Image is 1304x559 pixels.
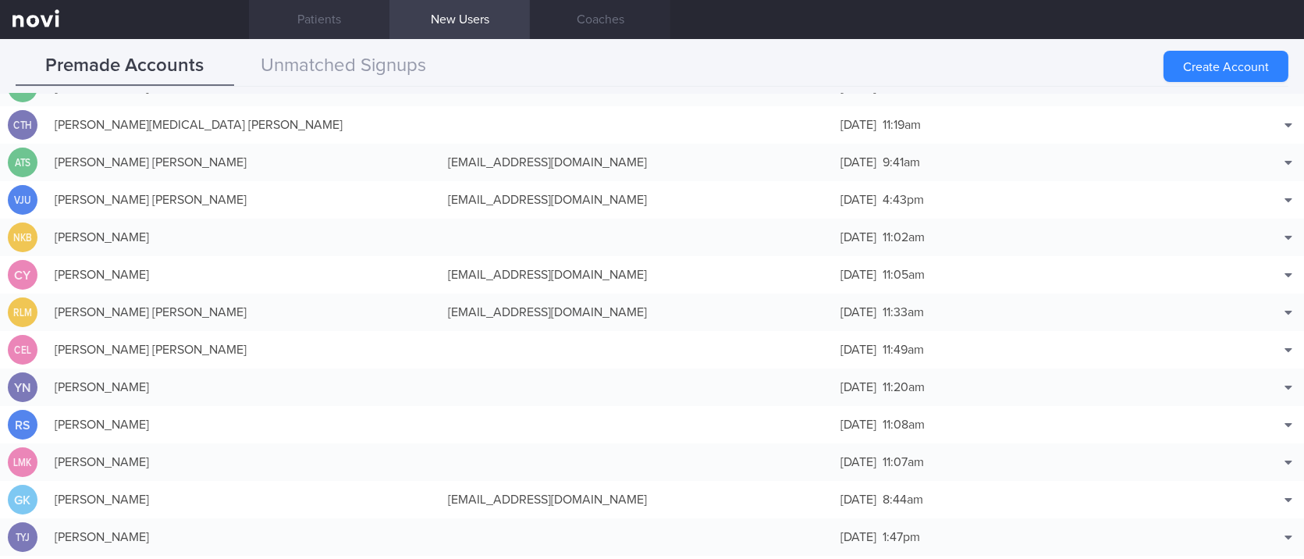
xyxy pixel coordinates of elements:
div: RLM [10,297,35,328]
div: TYJ [10,522,35,553]
span: 11:19am [883,119,921,131]
div: CTH [10,110,35,141]
div: [EMAIL_ADDRESS][DOMAIN_NAME] [440,147,833,178]
div: [PERSON_NAME] [47,522,440,553]
span: 11:49am [883,344,924,356]
span: [DATE] [840,418,876,431]
span: 11:08am [883,418,925,431]
div: [PERSON_NAME] [47,222,440,253]
div: [PERSON_NAME] [47,372,440,403]
div: [EMAIL_ADDRESS][DOMAIN_NAME] [440,297,833,328]
span: 4:43pm [883,194,924,206]
div: [PERSON_NAME] [47,409,440,440]
div: [PERSON_NAME] [PERSON_NAME] [47,147,440,178]
span: 11:33am [883,306,924,319]
div: [PERSON_NAME][MEDICAL_DATA] [PERSON_NAME] [47,109,440,141]
div: [PERSON_NAME] [PERSON_NAME] [47,297,440,328]
div: [PERSON_NAME] [PERSON_NAME] [47,184,440,215]
span: 1:47pm [883,531,920,543]
div: ATS [10,148,35,178]
div: YN [8,372,37,403]
span: 9:41am [883,156,920,169]
div: NKB [10,223,35,253]
span: 11:02am [883,231,925,244]
span: 11:07am [883,456,924,468]
span: [DATE] [840,269,876,281]
span: [DATE] [840,344,876,356]
div: RS [8,410,37,440]
span: [DATE] [840,493,876,506]
div: [EMAIL_ADDRESS][DOMAIN_NAME] [440,184,833,215]
button: Premade Accounts [16,47,234,86]
span: 11:05am [883,269,925,281]
div: GK [8,485,37,515]
button: Create Account [1164,51,1288,82]
span: [DATE] [840,194,876,206]
div: CY [8,260,37,290]
span: [DATE] [840,306,876,319]
span: [DATE] [840,156,876,169]
div: VJU [10,185,35,215]
span: 11:51am [883,81,921,94]
div: [PERSON_NAME] [47,484,440,515]
div: [PERSON_NAME] [47,259,440,290]
div: LMK [10,447,35,478]
div: CEL [10,335,35,365]
button: Unmatched Signups [234,47,453,86]
span: 8:44am [883,493,923,506]
span: [DATE] [840,531,876,543]
div: [EMAIL_ADDRESS][DOMAIN_NAME] [440,259,833,290]
div: [PERSON_NAME] [47,447,440,478]
span: [DATE] [840,231,876,244]
div: [EMAIL_ADDRESS][DOMAIN_NAME] [440,484,833,515]
div: [PERSON_NAME] [PERSON_NAME] [47,334,440,365]
span: 11:20am [883,381,925,393]
span: [DATE] [840,456,876,468]
span: [DATE] [840,381,876,393]
span: [DATE] [840,119,876,131]
span: [DATE] [840,81,876,94]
